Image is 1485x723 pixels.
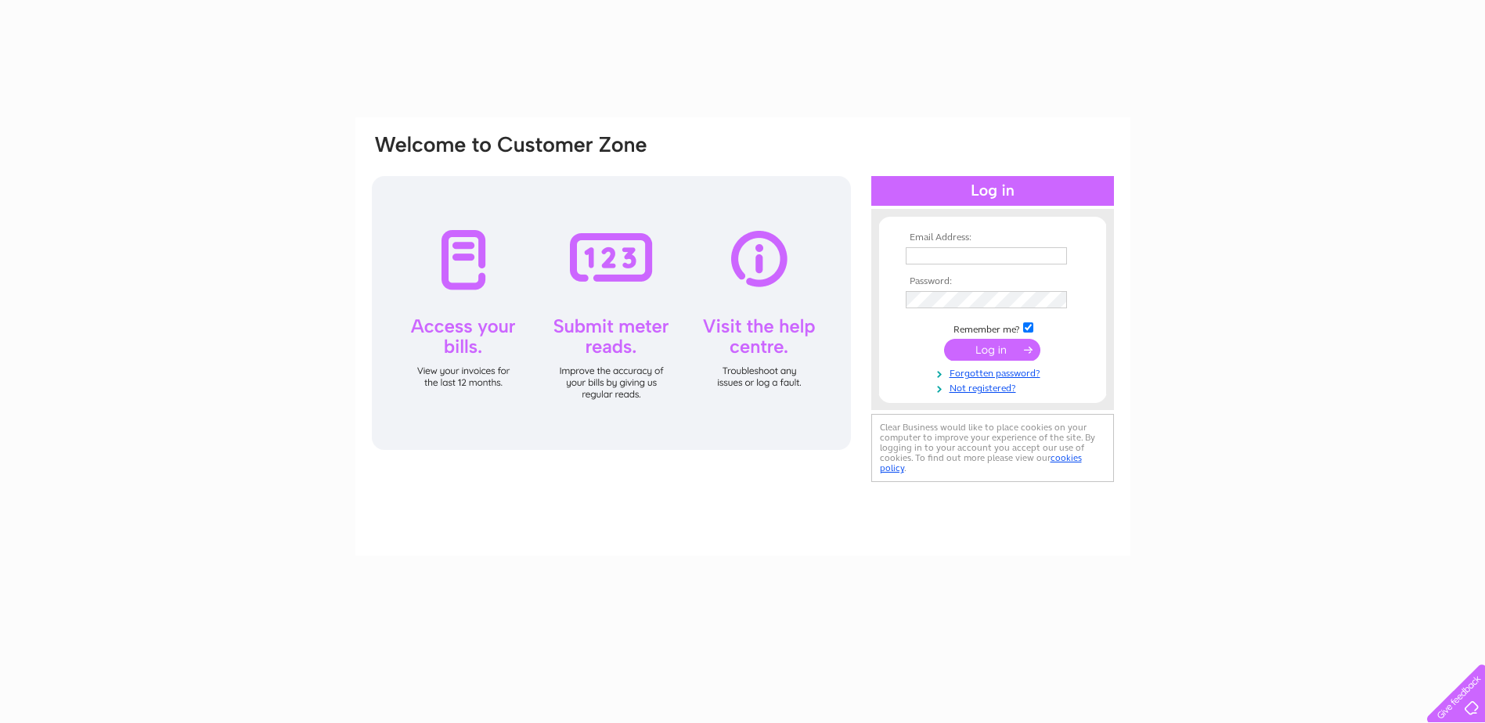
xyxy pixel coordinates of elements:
[902,276,1083,287] th: Password:
[880,452,1082,473] a: cookies policy
[944,339,1040,361] input: Submit
[902,320,1083,336] td: Remember me?
[906,365,1083,379] a: Forgotten password?
[871,414,1114,482] div: Clear Business would like to place cookies on your computer to improve your experience of the sit...
[902,232,1083,243] th: Email Address:
[906,379,1083,394] a: Not registered?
